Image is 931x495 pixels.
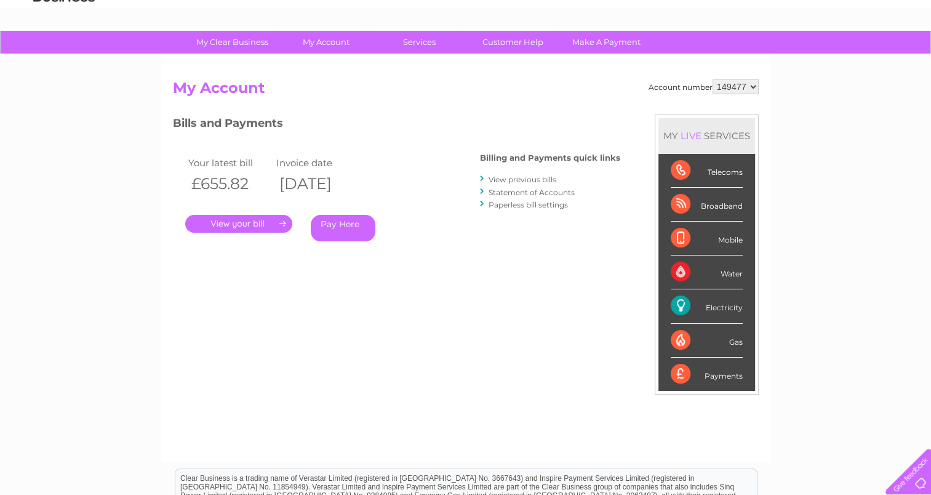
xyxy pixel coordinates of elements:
[649,79,759,94] div: Account number
[890,52,919,62] a: Log out
[678,130,704,142] div: LIVE
[671,358,743,391] div: Payments
[273,155,362,171] td: Invoice date
[185,215,292,233] a: .
[33,32,95,70] img: logo.png
[489,188,575,197] a: Statement of Accounts
[182,31,283,54] a: My Clear Business
[369,31,470,54] a: Services
[311,215,375,241] a: Pay Here
[824,52,842,62] a: Blog
[658,118,755,153] div: MY SERVICES
[671,222,743,256] div: Mobile
[273,171,362,196] th: [DATE]
[489,175,556,184] a: View previous bills
[745,52,772,62] a: Energy
[699,6,784,22] a: 0333 014 3131
[849,52,879,62] a: Contact
[275,31,377,54] a: My Account
[671,256,743,289] div: Water
[185,171,274,196] th: £655.82
[185,155,274,171] td: Your latest bill
[489,200,568,209] a: Paperless bill settings
[671,188,743,222] div: Broadband
[714,52,738,62] a: Water
[175,7,757,60] div: Clear Business is a trading name of Verastar Limited (registered in [GEOGRAPHIC_DATA] No. 3667643...
[780,52,817,62] a: Telecoms
[556,31,657,54] a: Make A Payment
[173,115,620,136] h3: Bills and Payments
[462,31,564,54] a: Customer Help
[173,79,759,103] h2: My Account
[671,289,743,323] div: Electricity
[480,153,620,163] h4: Billing and Payments quick links
[671,154,743,188] div: Telecoms
[671,324,743,358] div: Gas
